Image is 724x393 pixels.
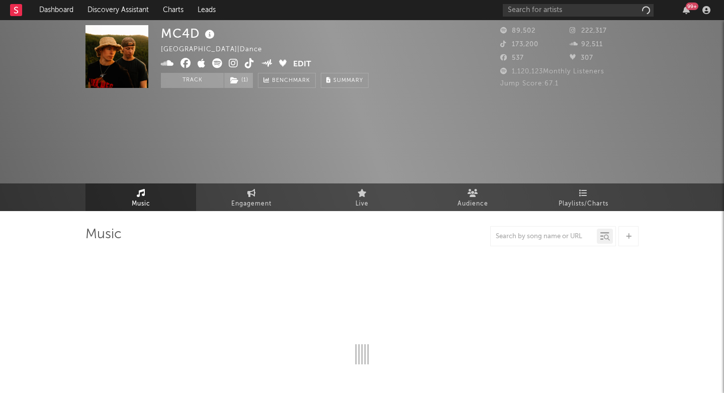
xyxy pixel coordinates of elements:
[333,78,363,83] span: Summary
[321,73,369,88] button: Summary
[500,41,538,48] span: 173,200
[503,4,654,17] input: Search for artists
[293,58,311,71] button: Edit
[458,198,488,210] span: Audience
[570,55,593,61] span: 307
[570,41,603,48] span: 92,511
[528,183,639,211] a: Playlists/Charts
[161,73,224,88] button: Track
[355,198,369,210] span: Live
[559,198,608,210] span: Playlists/Charts
[491,233,597,241] input: Search by song name or URL
[307,183,417,211] a: Live
[258,73,316,88] a: Benchmark
[231,198,271,210] span: Engagement
[132,198,150,210] span: Music
[224,73,253,88] span: ( 1 )
[417,183,528,211] a: Audience
[500,55,524,61] span: 537
[500,80,559,87] span: Jump Score: 67.1
[272,75,310,87] span: Benchmark
[686,3,698,10] div: 99 +
[161,44,274,56] div: [GEOGRAPHIC_DATA] | Dance
[224,73,253,88] button: (1)
[500,28,535,34] span: 89,502
[85,183,196,211] a: Music
[683,6,690,14] button: 99+
[570,28,607,34] span: 222,317
[161,25,217,42] div: MC4D
[500,68,604,75] span: 1,120,123 Monthly Listeners
[196,183,307,211] a: Engagement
